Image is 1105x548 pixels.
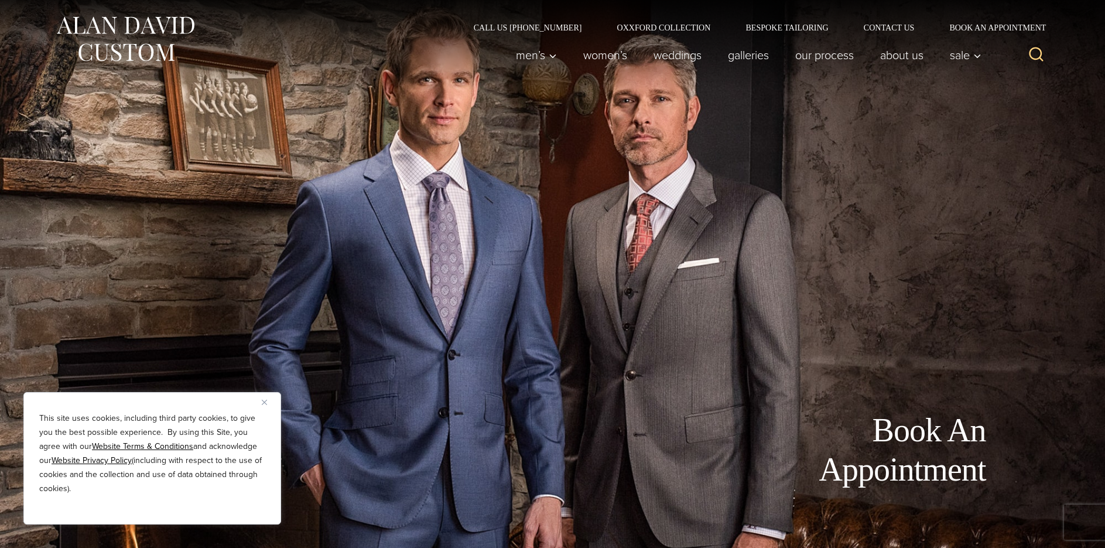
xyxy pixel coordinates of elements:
[55,13,196,65] img: Alan David Custom
[516,49,557,61] span: Men’s
[728,23,846,32] a: Bespoke Tailoring
[262,395,276,409] button: Close
[846,23,932,32] a: Contact Us
[262,400,267,405] img: Close
[39,411,265,496] p: This site uses cookies, including third party cookies, to give you the best possible experience. ...
[950,49,981,61] span: Sale
[932,23,1050,32] a: Book an Appointment
[599,23,728,32] a: Oxxford Collection
[723,411,986,489] h1: Book An Appointment
[456,23,600,32] a: Call Us [PHONE_NUMBER]
[1022,41,1051,69] button: View Search Form
[92,440,193,452] a: Website Terms & Conditions
[502,43,987,67] nav: Primary Navigation
[52,454,132,467] a: Website Privacy Policy
[714,43,782,67] a: Galleries
[782,43,867,67] a: Our Process
[640,43,714,67] a: weddings
[1030,513,1093,542] iframe: Opens a widget where you can chat to one of our agents
[456,23,1051,32] nav: Secondary Navigation
[570,43,640,67] a: Women’s
[867,43,936,67] a: About Us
